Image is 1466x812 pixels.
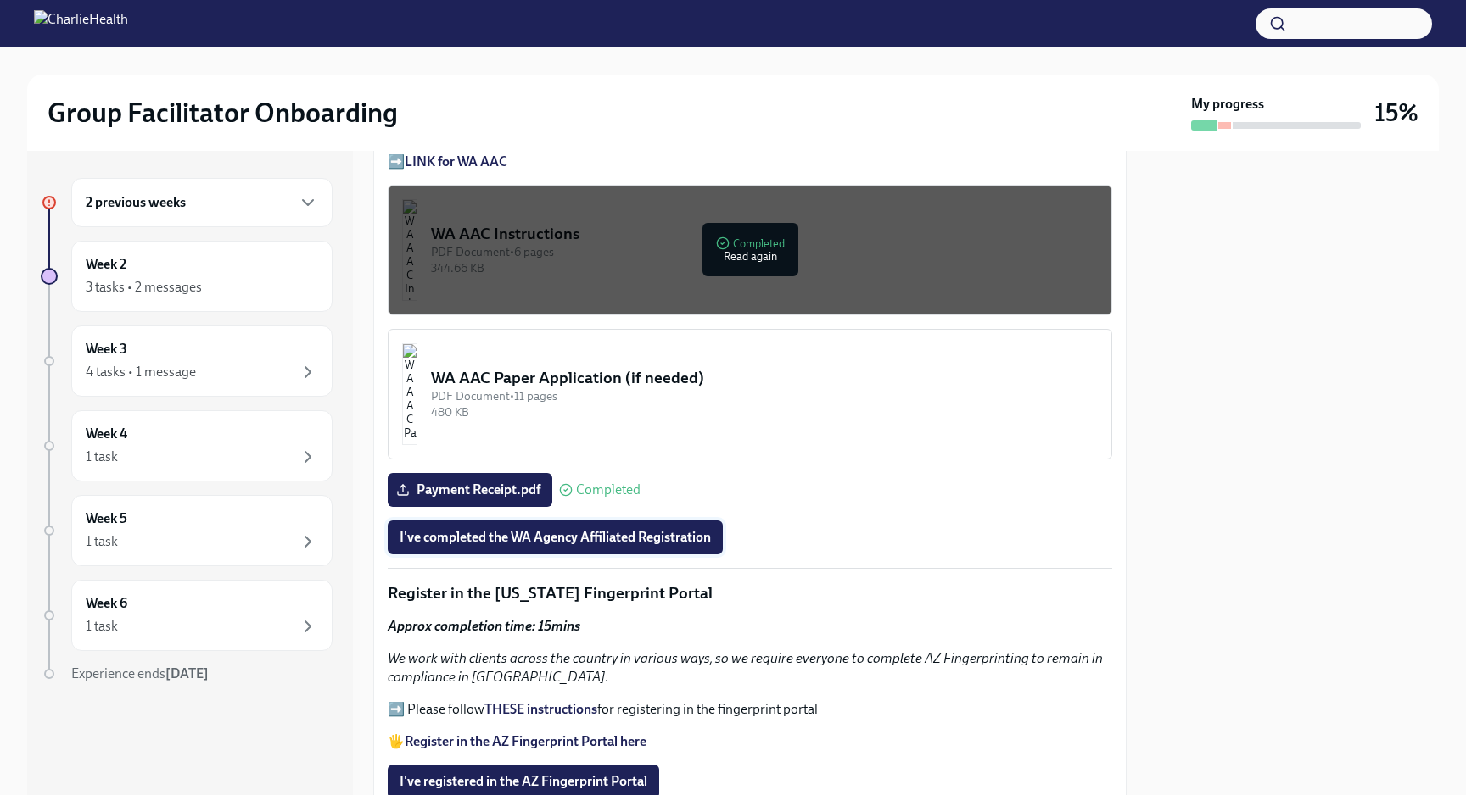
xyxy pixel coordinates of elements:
strong: My progress [1191,95,1264,114]
a: THESE instructions [484,701,597,717]
button: WA AAC Paper Application (if needed)PDF Document•11 pages480 KB [388,329,1112,459]
h6: 2 previous weeks [86,193,186,212]
a: LINK for WA AAC [405,153,507,170]
p: ➡️ Please follow for registering in the fingerprint portal [388,700,1112,719]
h6: Week 5 [86,509,127,528]
a: Week 34 tasks • 1 message [41,325,333,397]
span: Payment Receipt.pdf [400,481,540,498]
button: WA AAC InstructionsPDF Document•6 pages344.66 KBCompletedRead again [388,185,1112,315]
div: 3 tasks • 2 messages [86,278,202,297]
span: I've completed the WA Agency Affiliated Registration [400,529,711,546]
img: WA AAC Instructions [402,199,417,301]
a: Week 23 tasks • 2 messages [41,241,333,312]
div: 4 tasks • 1 message [86,363,196,381]
h6: Week 6 [86,594,127,613]
div: 1 task [86,448,118,466]
p: ➡️ [388,153,1112,171]
div: PDF Document • 11 pages [431,388,1098,404]
label: Payment Receipt.pdf [388,473,552,507]
img: CharlieHealth [34,10,128,37]
em: We work with clients across the country in various ways, so we require everyone to complete AZ Fi... [388,650,1103,685]
div: 1 task [86,617,118,636]
a: Week 41 task [41,410,333,481]
span: Completed [576,483,641,497]
strong: [DATE] [165,665,209,681]
div: WA AAC Instructions [431,223,1098,245]
h6: Week 3 [86,340,127,359]
div: 344.66 KB [431,260,1098,276]
span: I've registered in the AZ Fingerprint Portal [400,773,647,790]
strong: Approx completion time: 15mins [388,618,580,634]
button: I've registered in the AZ Fingerprint Portal [388,765,659,798]
div: 1 task [86,532,118,551]
div: 2 previous weeks [71,178,333,227]
a: Week 51 task [41,495,333,566]
p: 🖐️ [388,732,1112,751]
a: Register in the AZ Fingerprint Portal here [405,733,646,749]
span: Experience ends [71,665,209,681]
h2: Group Facilitator Onboarding [48,96,398,130]
div: 480 KB [431,404,1098,420]
h6: Week 2 [86,255,126,274]
button: I've completed the WA Agency Affiliated Registration [388,520,723,554]
h6: Week 4 [86,425,127,443]
p: Register in the [US_STATE] Fingerprint Portal [388,582,1112,604]
a: Week 61 task [41,580,333,651]
div: WA AAC Paper Application (if needed) [431,367,1098,389]
img: WA AAC Paper Application (if needed) [402,343,417,445]
div: PDF Document • 6 pages [431,244,1098,260]
h3: 15% [1374,97,1418,128]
